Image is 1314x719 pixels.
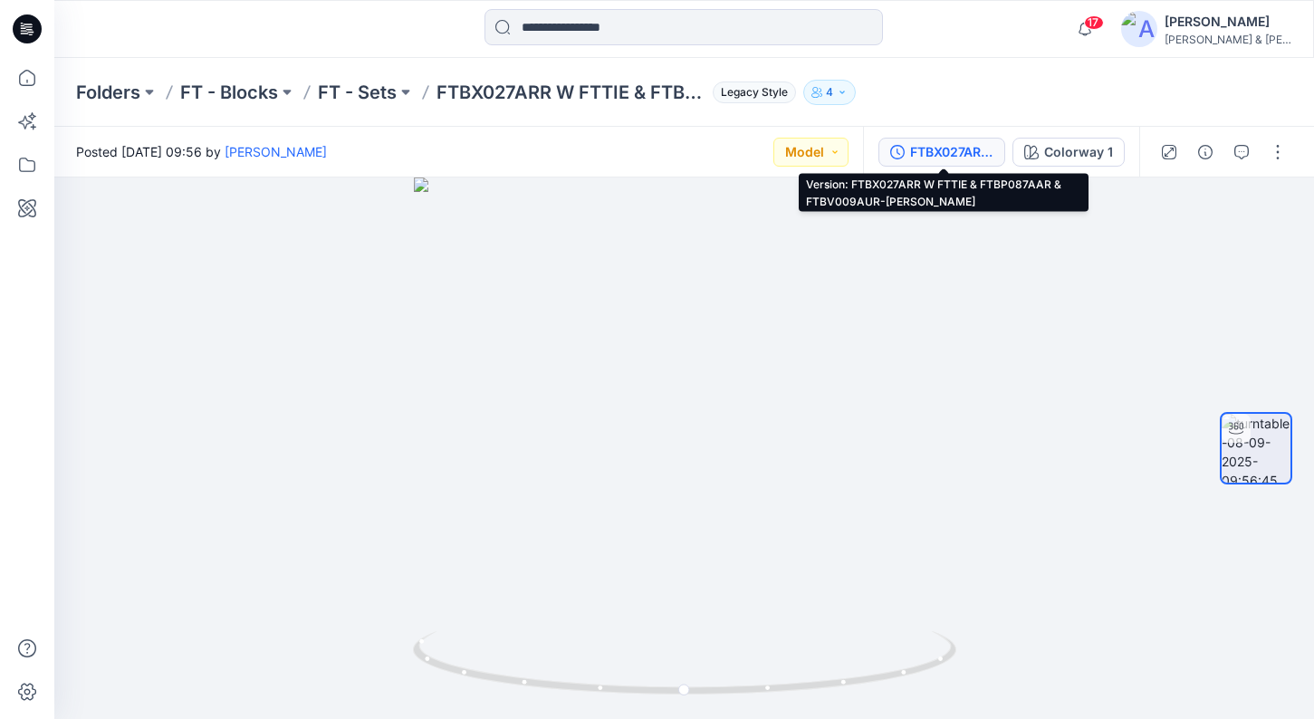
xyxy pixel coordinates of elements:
[705,80,796,105] button: Legacy Style
[1012,138,1125,167] button: Colorway 1
[803,80,856,105] button: 4
[1044,142,1113,162] div: Colorway 1
[76,142,327,161] span: Posted [DATE] 09:56 by
[436,80,705,105] p: FTBX027ARR W FTTIE & FTBP087AAR & FTBV009AUR-[PERSON_NAME]
[878,138,1005,167] button: FTBX027ARR W FTTIE & FTBP087AAR & FTBV009AUR-[PERSON_NAME]
[76,80,140,105] a: Folders
[318,80,397,105] a: FT - Sets
[180,80,278,105] a: FT - Blocks
[1165,11,1291,33] div: [PERSON_NAME]
[1121,11,1157,47] img: avatar
[225,144,327,159] a: [PERSON_NAME]
[1084,15,1104,30] span: 17
[826,82,833,102] p: 4
[1222,414,1290,483] img: turntable-08-09-2025-09:56:45
[713,81,796,103] span: Legacy Style
[1165,33,1291,46] div: [PERSON_NAME] & [PERSON_NAME]
[910,142,993,162] div: FTBX027ARR W FTTIE & FTBP087AAR & FTBV009AUR-Badrul
[1191,138,1220,167] button: Details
